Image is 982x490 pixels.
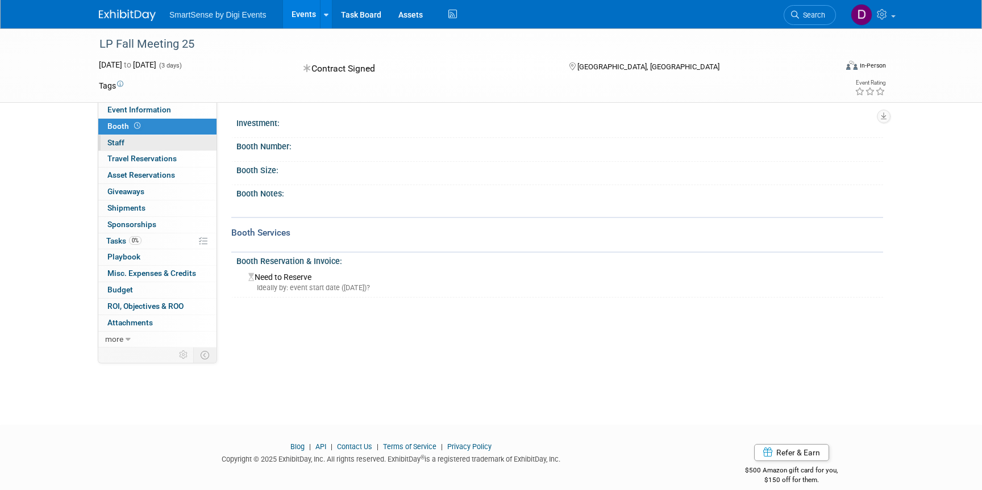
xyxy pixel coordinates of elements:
a: Misc. Expenses & Credits [98,266,217,282]
a: Terms of Service [383,442,436,451]
span: [DATE] [DATE] [99,60,156,69]
div: $150 off for them. [700,475,884,485]
div: Contract Signed [300,59,551,79]
div: Investment: [236,115,883,129]
a: Refer & Earn [754,444,829,461]
a: Budget [98,282,217,298]
div: Booth Services [231,227,883,239]
span: | [328,442,335,451]
span: Tasks [106,236,142,245]
span: 0% [129,236,142,245]
span: Event Information [107,105,171,114]
span: Shipments [107,203,145,212]
td: Toggle Event Tabs [194,347,217,362]
span: to [122,60,133,69]
span: Giveaways [107,187,144,196]
span: (3 days) [158,62,182,69]
span: more [105,334,123,344]
a: ROI, Objectives & ROO [98,299,217,315]
span: | [438,442,446,451]
span: Booth [107,122,143,131]
div: LP Fall Meeting 25 [95,34,819,55]
span: Sponsorships [107,220,156,229]
div: Booth Reservation & Invoice: [236,253,883,267]
img: ExhibitDay [99,10,156,21]
a: Tasks0% [98,233,217,249]
span: | [374,442,381,451]
div: Event Format [769,59,886,76]
span: [GEOGRAPHIC_DATA], [GEOGRAPHIC_DATA] [577,62,719,71]
span: ROI, Objectives & ROO [107,301,184,311]
div: Ideally by: event start date ([DATE])? [248,283,875,293]
span: Search [799,11,825,19]
a: Playbook [98,249,217,265]
a: Event Information [98,102,217,118]
span: Playbook [107,252,140,261]
span: Budget [107,285,133,294]
img: Format-Inperson.png [846,61,858,70]
div: Copyright © 2025 ExhibitDay, Inc. All rights reserved. ExhibitDay is a registered trademark of Ex... [99,451,683,464]
div: In-Person [859,61,886,70]
td: Tags [99,80,123,91]
a: Shipments [98,200,217,216]
a: Asset Reservations [98,167,217,183]
a: Contact Us [337,442,372,451]
span: | [306,442,314,451]
sup: ® [421,454,425,460]
a: more [98,332,217,347]
a: Attachments [98,315,217,331]
span: Booth not reserved yet [132,122,143,130]
div: Booth Number: [236,138,883,152]
span: Asset Reservations [107,170,175,179]
a: Giveaways [98,184,217,200]
div: Booth Size: [236,162,883,176]
a: Blog [290,442,305,451]
a: Search [784,5,836,25]
span: SmartSense by Digi Events [169,10,266,19]
a: API [315,442,326,451]
span: Attachments [107,318,153,327]
div: Need to Reserve [245,269,875,293]
td: Personalize Event Tab Strip [174,347,194,362]
a: Privacy Policy [447,442,492,451]
div: $500 Amazon gift card for you, [700,458,884,484]
a: Booth [98,119,217,135]
img: Dan Tiernan [851,4,872,26]
div: Booth Notes: [236,185,883,199]
a: Travel Reservations [98,151,217,167]
a: Sponsorships [98,217,217,233]
span: Staff [107,138,124,147]
span: Travel Reservations [107,154,177,163]
div: Event Rating [855,80,885,86]
span: Misc. Expenses & Credits [107,269,196,278]
a: Staff [98,135,217,151]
